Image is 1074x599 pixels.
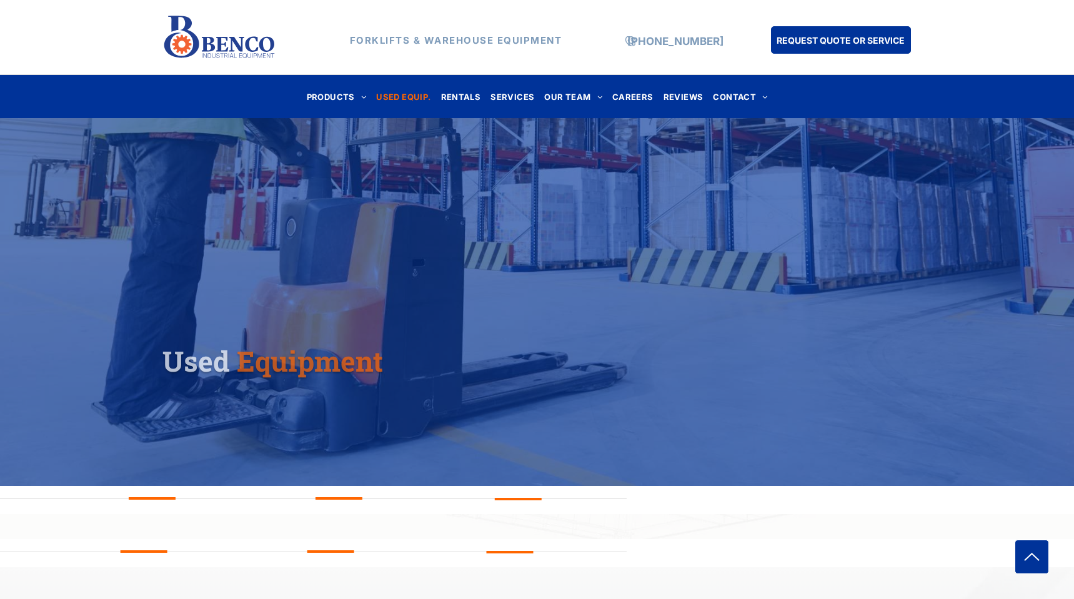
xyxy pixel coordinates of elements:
a: PRODUCTS [302,88,372,105]
span: Equipment [237,342,383,379]
strong: FORKLIFTS & WAREHOUSE EQUIPMENT [350,34,562,46]
span: Used [162,342,230,379]
a: RENTALS [436,88,486,105]
a: REVIEWS [659,88,709,105]
a: SERVICES [485,88,539,105]
a: CONTACT [708,88,772,105]
a: CAREERS [607,88,659,105]
a: USED EQUIP. [371,88,435,105]
span: REQUEST QUOTE OR SERVICE [777,29,905,52]
a: [PHONE_NUMBER] [627,35,723,47]
a: REQUEST QUOTE OR SERVICE [771,26,911,54]
a: OUR TEAM [539,88,607,105]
